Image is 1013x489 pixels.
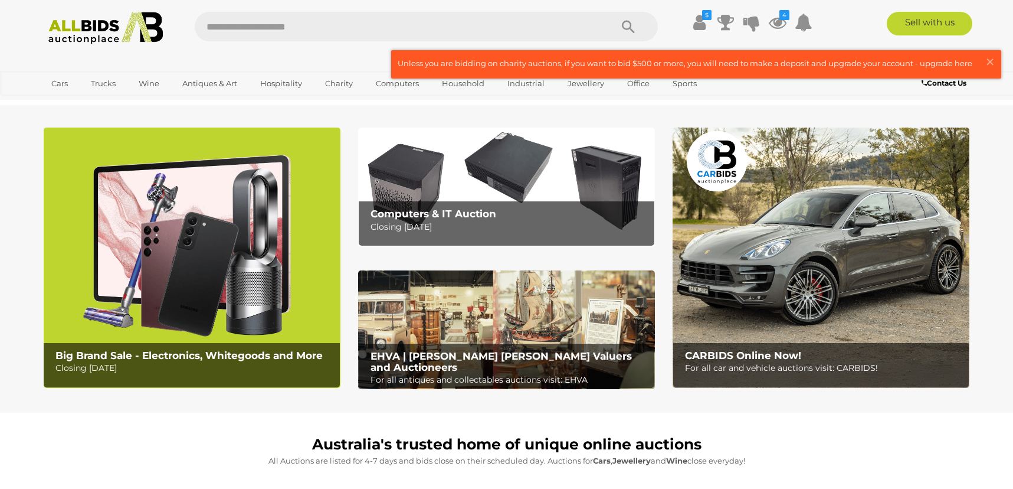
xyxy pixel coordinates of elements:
[434,74,492,93] a: Household
[985,50,995,73] span: ×
[691,12,709,33] a: $
[599,12,658,41] button: Search
[665,74,704,93] a: Sports
[922,77,969,90] a: Contact Us
[560,74,612,93] a: Jewellery
[358,128,655,246] img: Computers & IT Auction
[44,128,340,388] img: Big Brand Sale - Electronics, Whitegoods and More
[44,128,340,388] a: Big Brand Sale - Electronics, Whitegoods and More Big Brand Sale - Electronics, Whitegoods and Mo...
[612,456,651,465] strong: Jewellery
[371,220,648,234] p: Closing [DATE]
[371,373,648,387] p: For all antiques and collectables auctions visit: EHVA
[685,361,963,376] p: For all car and vehicle auctions visit: CARBIDS!
[175,74,245,93] a: Antiques & Art
[666,456,687,465] strong: Wine
[131,74,167,93] a: Wine
[368,74,427,93] a: Computers
[371,208,496,220] b: Computers & IT Auction
[50,436,964,453] h1: Australia's trusted home of unique online auctions
[55,361,333,376] p: Closing [DATE]
[673,128,969,388] img: CARBIDS Online Now!
[685,350,801,361] b: CARBIDS Online Now!
[593,456,611,465] strong: Cars
[922,79,966,87] b: Contact Us
[83,74,123,93] a: Trucks
[50,454,964,468] p: All Auctions are listed for 4-7 days and bids close on their scheduled day. Auctions for , and cl...
[253,74,310,93] a: Hospitality
[358,128,655,246] a: Computers & IT Auction Computers & IT Auction Closing [DATE]
[317,74,360,93] a: Charity
[55,350,323,361] b: Big Brand Sale - Electronics, Whitegoods and More
[42,12,170,44] img: Allbids.com.au
[779,10,789,20] i: 4
[44,93,143,113] a: [GEOGRAPHIC_DATA]
[500,74,552,93] a: Industrial
[702,10,712,20] i: $
[619,74,657,93] a: Office
[887,12,972,35] a: Sell with us
[673,128,969,388] a: CARBIDS Online Now! CARBIDS Online Now! For all car and vehicle auctions visit: CARBIDS!
[44,74,76,93] a: Cars
[371,350,632,373] b: EHVA | [PERSON_NAME] [PERSON_NAME] Valuers and Auctioneers
[358,270,655,390] img: EHVA | Evans Hastings Valuers and Auctioneers
[769,12,786,33] a: 4
[358,270,655,390] a: EHVA | Evans Hastings Valuers and Auctioneers EHVA | [PERSON_NAME] [PERSON_NAME] Valuers and Auct...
